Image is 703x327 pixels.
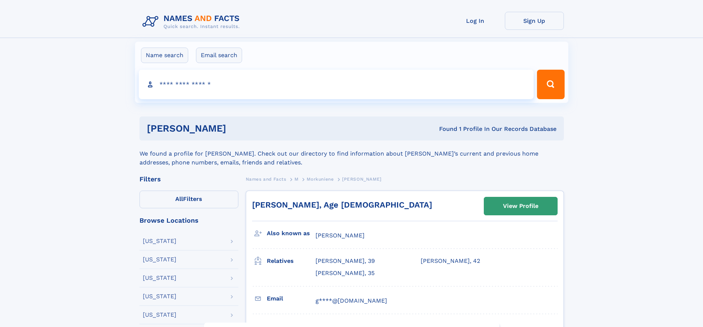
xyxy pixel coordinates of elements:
[316,269,375,277] a: [PERSON_NAME], 35
[143,312,176,318] div: [US_STATE]
[537,70,564,99] button: Search Button
[267,255,316,267] h3: Relatives
[139,12,246,32] img: Logo Names and Facts
[342,177,382,182] span: [PERSON_NAME]
[147,124,333,133] h1: [PERSON_NAME]
[505,12,564,30] a: Sign Up
[196,48,242,63] label: Email search
[446,12,505,30] a: Log In
[267,292,316,305] h3: Email
[143,293,176,299] div: [US_STATE]
[139,140,564,167] div: We found a profile for [PERSON_NAME]. Check out our directory to find information about [PERSON_N...
[267,227,316,240] h3: Also known as
[484,197,557,215] a: View Profile
[316,232,365,239] span: [PERSON_NAME]
[332,125,556,133] div: Found 1 Profile In Our Records Database
[503,198,538,215] div: View Profile
[175,195,183,202] span: All
[139,191,238,208] label: Filters
[143,238,176,244] div: [US_STATE]
[316,257,375,265] a: [PERSON_NAME], 39
[246,174,286,184] a: Names and Facts
[252,200,432,209] a: [PERSON_NAME], Age [DEMOGRAPHIC_DATA]
[421,257,480,265] a: [PERSON_NAME], 42
[143,275,176,281] div: [US_STATE]
[307,174,334,184] a: Morkuniene
[307,177,334,182] span: Morkuniene
[294,177,299,182] span: M
[294,174,299,184] a: M
[139,70,534,99] input: search input
[143,257,176,262] div: [US_STATE]
[141,48,188,63] label: Name search
[139,176,238,182] div: Filters
[139,217,238,224] div: Browse Locations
